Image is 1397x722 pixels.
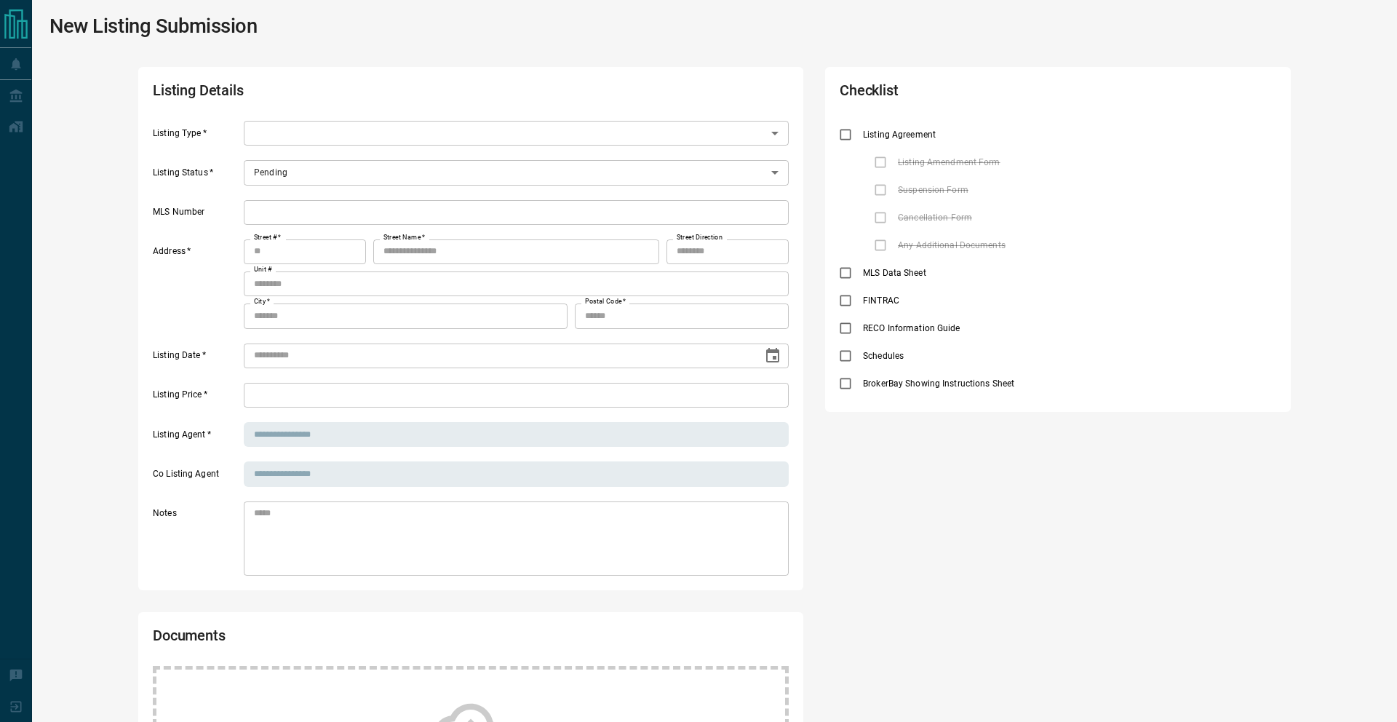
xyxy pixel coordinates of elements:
[859,322,963,335] span: RECO Information Guide
[254,265,272,274] label: Unit #
[859,377,1018,390] span: BrokerBay Showing Instructions Sheet
[859,294,903,307] span: FINTRAC
[254,233,281,242] label: Street #
[244,160,789,185] div: Pending
[677,233,723,242] label: Street Direction
[153,206,240,225] label: MLS Number
[859,266,930,279] span: MLS Data Sheet
[758,341,787,370] button: Choose date
[859,128,939,141] span: Listing Agreement
[859,349,907,362] span: Schedules
[153,389,240,408] label: Listing Price
[153,82,534,106] h2: Listing Details
[840,82,1102,106] h2: Checklist
[894,183,972,197] span: Suspension Form
[153,127,240,146] label: Listing Type
[153,349,240,368] label: Listing Date
[153,468,240,487] label: Co Listing Agent
[49,15,258,38] h1: New Listing Submission
[894,211,976,224] span: Cancellation Form
[585,297,626,306] label: Postal Code
[894,239,1009,252] span: Any Additional Documents
[153,429,240,448] label: Listing Agent
[153,167,240,186] label: Listing Status
[153,627,534,651] h2: Documents
[894,156,1003,169] span: Listing Amendment Form
[254,297,270,306] label: City
[153,245,240,328] label: Address
[153,507,240,576] label: Notes
[383,233,425,242] label: Street Name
